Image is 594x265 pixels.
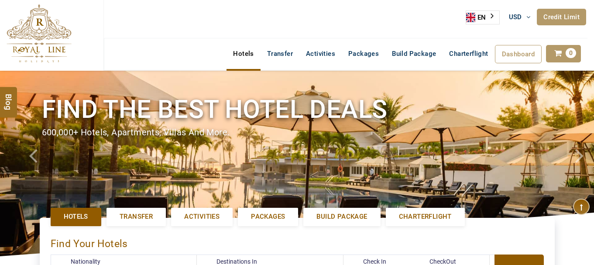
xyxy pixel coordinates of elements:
[299,45,342,62] a: Activities
[64,212,88,221] span: Hotels
[566,48,576,58] span: 0
[238,208,298,226] a: Packages
[303,208,380,226] a: Build Package
[443,45,494,62] a: Charterflight
[546,45,581,62] a: 0
[509,13,522,21] span: USD
[227,45,260,62] a: Hotels
[466,10,500,24] div: Language
[120,212,153,221] span: Transfer
[466,10,500,24] aside: Language selected: English
[7,4,72,63] img: The Royal Line Holidays
[106,208,166,226] a: Transfer
[261,45,299,62] a: Transfer
[184,212,220,221] span: Activities
[42,93,553,126] h1: Find the best hotel deals
[51,229,544,255] div: Find Your Hotels
[386,208,465,226] a: Charterflight
[342,45,385,62] a: Packages
[449,50,488,58] span: Charterflight
[51,208,101,226] a: Hotels
[502,50,535,58] span: Dashboard
[251,212,285,221] span: Packages
[466,11,499,24] a: EN
[537,9,586,25] a: Credit Limit
[385,45,443,62] a: Build Package
[399,212,452,221] span: Charterflight
[171,208,233,226] a: Activities
[42,126,553,139] div: 600,000+ hotels, apartments, villas and more.
[316,212,367,221] span: Build Package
